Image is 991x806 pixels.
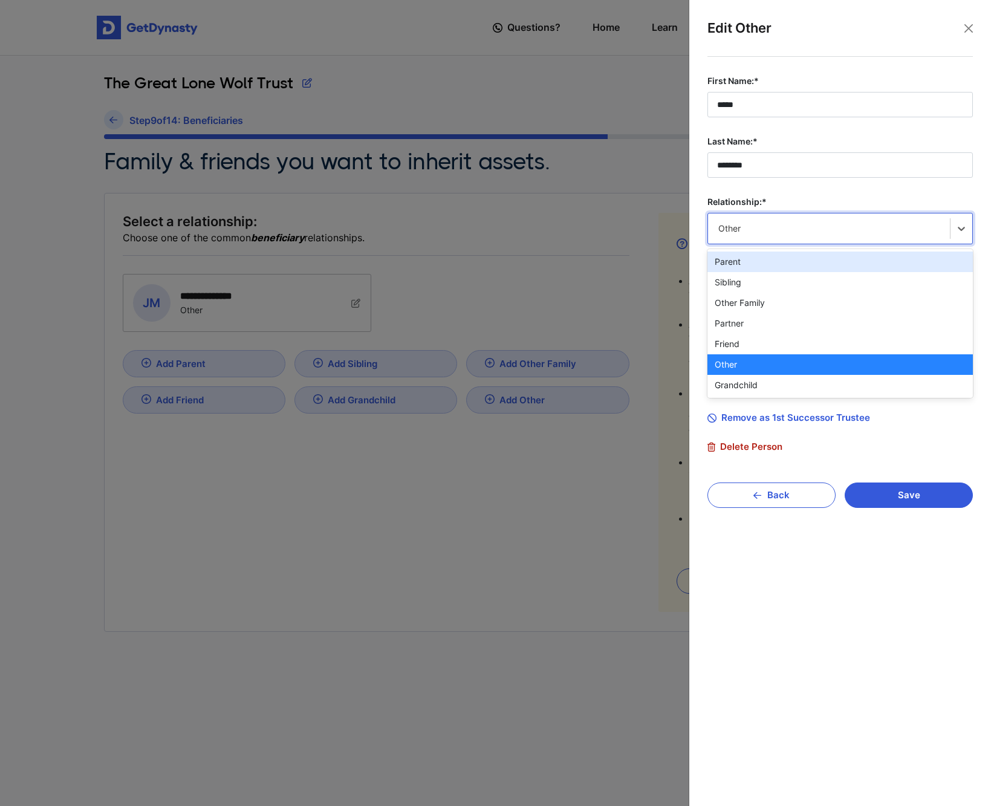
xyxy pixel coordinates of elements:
label: First Name:* [707,75,973,87]
div: Sibling [707,272,973,293]
span: Delete Person [707,441,782,452]
div: Parent [707,252,973,272]
label: Relationship:* [707,196,973,208]
div: Other [707,354,973,375]
a: Delete Person [707,441,973,452]
button: Back [707,483,836,508]
label: Last Name:* [707,135,973,148]
button: Close [960,19,978,37]
div: Other [718,223,940,235]
button: Save [845,483,973,508]
a: Remove as 1st Successor Trustee [707,412,973,423]
div: Grandchild [707,375,973,395]
div: Friend [707,334,973,354]
span: Remove as 1st Successor Trustee [707,412,870,423]
div: Other Family [707,293,973,313]
div: Partner [707,313,973,334]
div: Edit Other [707,18,973,57]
